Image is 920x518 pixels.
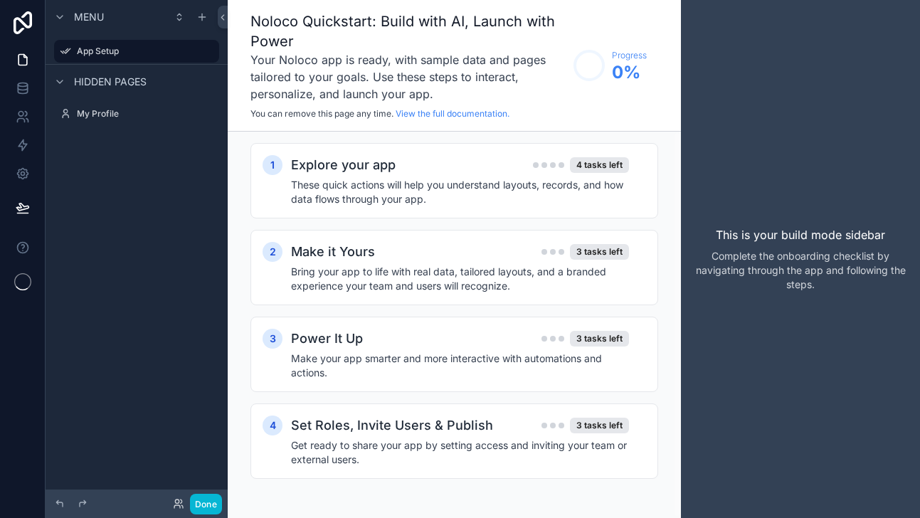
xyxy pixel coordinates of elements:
span: Menu [74,10,104,24]
span: Progress [612,50,647,61]
span: Hidden pages [74,75,147,89]
button: Done [190,494,222,514]
span: 0 % [612,61,647,84]
a: My Profile [54,102,219,125]
label: App Setup [77,46,211,57]
h1: Noloco Quickstart: Build with AI, Launch with Power [250,11,566,51]
span: You can remove this page any time. [250,108,393,119]
p: Complete the onboarding checklist by navigating through the app and following the steps. [692,249,909,292]
a: App Setup [54,40,219,63]
p: This is your build mode sidebar [716,226,885,243]
a: View the full documentation. [396,108,509,119]
h3: Your Noloco app is ready, with sample data and pages tailored to your goals. Use these steps to i... [250,51,566,102]
label: My Profile [77,108,216,120]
